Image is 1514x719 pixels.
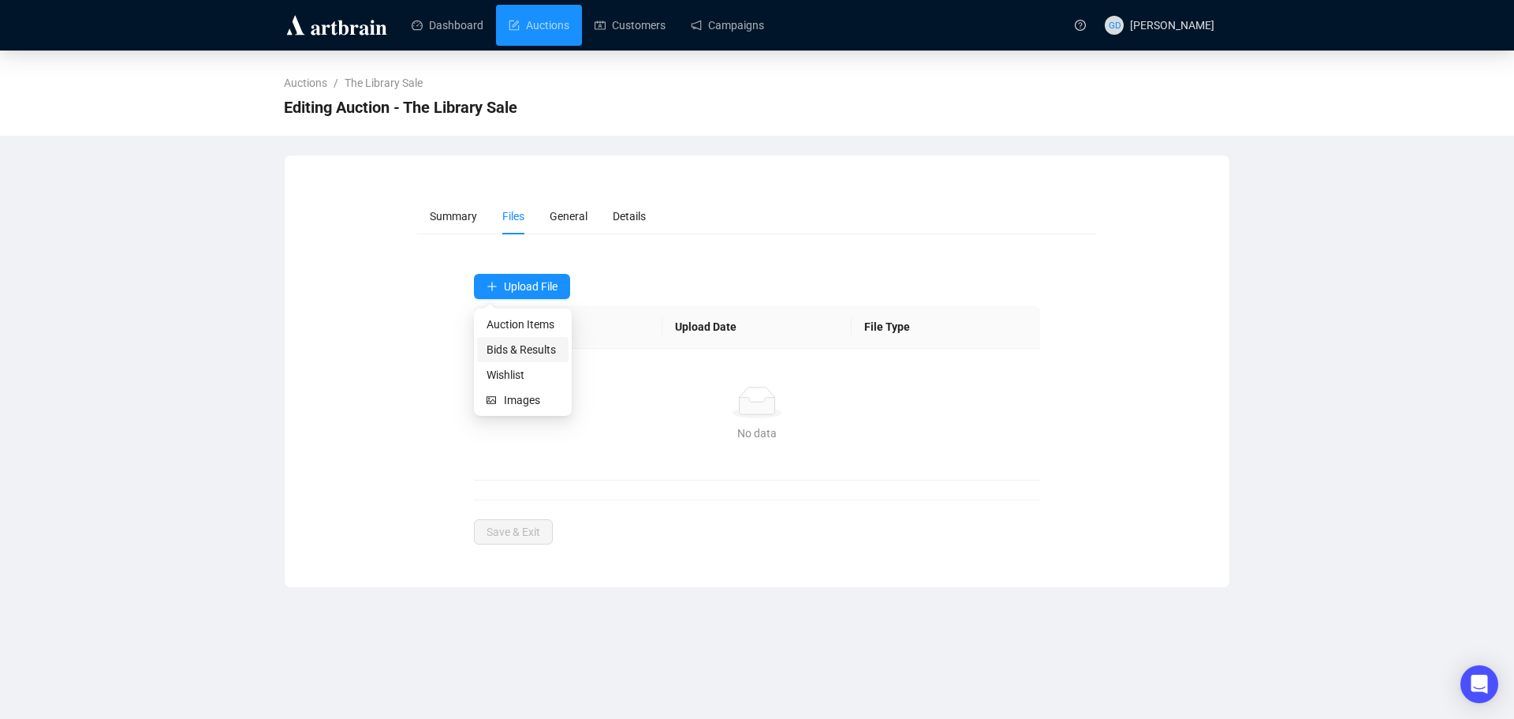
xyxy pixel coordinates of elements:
a: Dashboard [412,5,483,46]
button: Save & Exit [474,519,553,545]
span: Editing Auction - The Library Sale [284,95,517,120]
span: Images [504,391,559,409]
span: Summary [430,210,477,223]
li: / [334,74,338,92]
a: Auctions [281,74,330,92]
th: Upload Date [662,305,852,349]
div: No data [493,425,1022,442]
span: [PERSON_NAME] [1130,19,1214,32]
span: plus [487,281,498,292]
span: Files [502,210,524,223]
a: Campaigns [691,5,764,46]
span: Auction Items [487,316,559,333]
button: Upload File [474,274,570,299]
span: Upload File [504,280,557,293]
th: File Type [852,305,1041,349]
span: GD [1108,17,1121,32]
img: logo [284,13,390,38]
span: Wishlist [487,366,559,384]
span: question-circle [1075,20,1086,31]
th: Name [474,305,663,349]
span: Details [613,210,646,223]
div: Open Intercom Messenger [1460,665,1498,703]
a: Auctions [509,5,569,46]
span: picture [487,395,498,405]
a: The Library Sale [341,74,426,92]
span: Bids & Results [487,341,559,358]
a: Customers [595,5,666,46]
span: General [550,210,587,223]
